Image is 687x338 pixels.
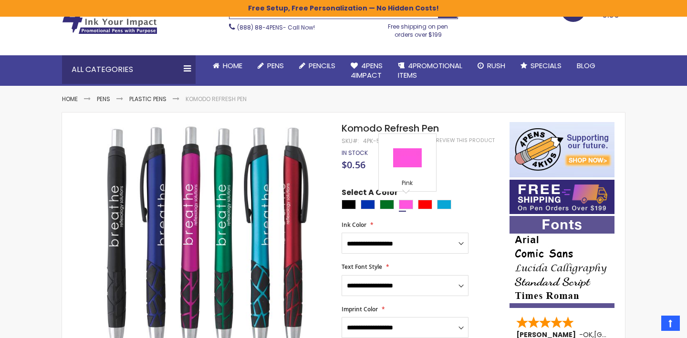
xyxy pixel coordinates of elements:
[342,187,398,200] span: Select A Color
[342,149,368,157] span: In stock
[661,316,680,331] a: Top
[418,200,432,209] div: Red
[342,122,439,135] span: Komodo Refresh Pen
[363,137,395,145] div: 4PK-55823
[398,61,462,80] span: 4PROMOTIONAL ITEMS
[510,122,614,177] img: 4pens 4 kids
[510,216,614,308] img: font-personalization-examples
[437,200,451,209] div: Turquoise
[62,4,157,34] img: 4Pens Custom Pens and Promotional Products
[62,95,78,103] a: Home
[62,55,196,84] div: All Categories
[390,55,470,86] a: 4PROMOTIONALITEMS
[395,137,495,144] a: Be the first to review this product
[267,61,284,71] span: Pens
[577,61,595,71] span: Blog
[378,19,458,38] div: Free shipping on pen orders over $199
[186,95,247,103] li: Komodo Refresh Pen
[487,61,505,71] span: Rush
[223,61,242,71] span: Home
[237,23,283,31] a: (888) 88-4PENS
[342,305,378,313] span: Imprint Color
[343,55,390,86] a: 4Pens4impact
[381,179,434,189] div: Pink
[291,55,343,76] a: Pencils
[399,200,413,209] div: Pink
[342,221,366,229] span: Ink Color
[342,200,356,209] div: Black
[531,61,562,71] span: Specials
[237,23,315,31] span: - Call Now!
[309,61,335,71] span: Pencils
[342,263,382,271] span: Text Font Style
[380,200,394,209] div: Green
[97,95,110,103] a: Pens
[351,61,383,80] span: 4Pens 4impact
[250,55,291,76] a: Pens
[361,200,375,209] div: Blue
[342,149,368,157] div: Availability
[513,55,569,76] a: Specials
[470,55,513,76] a: Rush
[569,55,603,76] a: Blog
[342,158,365,171] span: $0.56
[129,95,167,103] a: Plastic Pens
[510,180,614,214] img: Free shipping on orders over $199
[342,137,359,145] strong: SKU
[205,55,250,76] a: Home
